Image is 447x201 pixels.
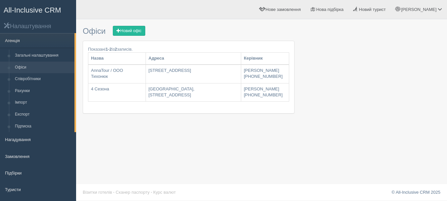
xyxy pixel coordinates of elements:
a: Новий офіс [113,26,145,36]
a: AnnaTour / ООО Тихонюк [88,65,146,83]
a: Загальні налаштування [12,50,74,62]
span: Нова підбірка [316,7,344,12]
th: Назва [88,53,146,65]
a: [PERSON_NAME][PHONE_NUMBER] [241,65,289,83]
span: All-Inclusive CRM [4,6,61,14]
span: Новий турист [359,7,386,12]
a: All-Inclusive CRM [0,0,76,19]
th: Керівник [241,53,289,65]
b: 1-2 [106,47,112,52]
a: 4 Сезона [88,83,146,101]
a: Курс валют [153,190,176,195]
span: · [151,190,152,195]
div: Показані із записів. [88,46,289,52]
a: Співробітники [12,73,74,85]
a: Офіси [12,62,74,74]
a: Підписка [12,121,74,132]
a: [GEOGRAPHIC_DATA], [STREET_ADDRESS] [146,83,241,101]
span: Офіси [83,26,106,35]
span: · [113,190,114,195]
a: Візитки готелів [83,190,112,195]
th: Адреса [146,53,241,65]
b: 2 [115,47,117,52]
a: Експорт [12,109,74,121]
a: © All-Inclusive CRM 2025 [391,190,440,195]
a: Імпорт [12,97,74,109]
a: Сканер паспорту [116,190,150,195]
a: [STREET_ADDRESS] [146,65,241,83]
a: [PERSON_NAME][PHONE_NUMBER] [241,83,289,101]
span: [PERSON_NAME] [401,7,436,12]
a: Рахунки [12,85,74,97]
span: Нове замовлення [266,7,301,12]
